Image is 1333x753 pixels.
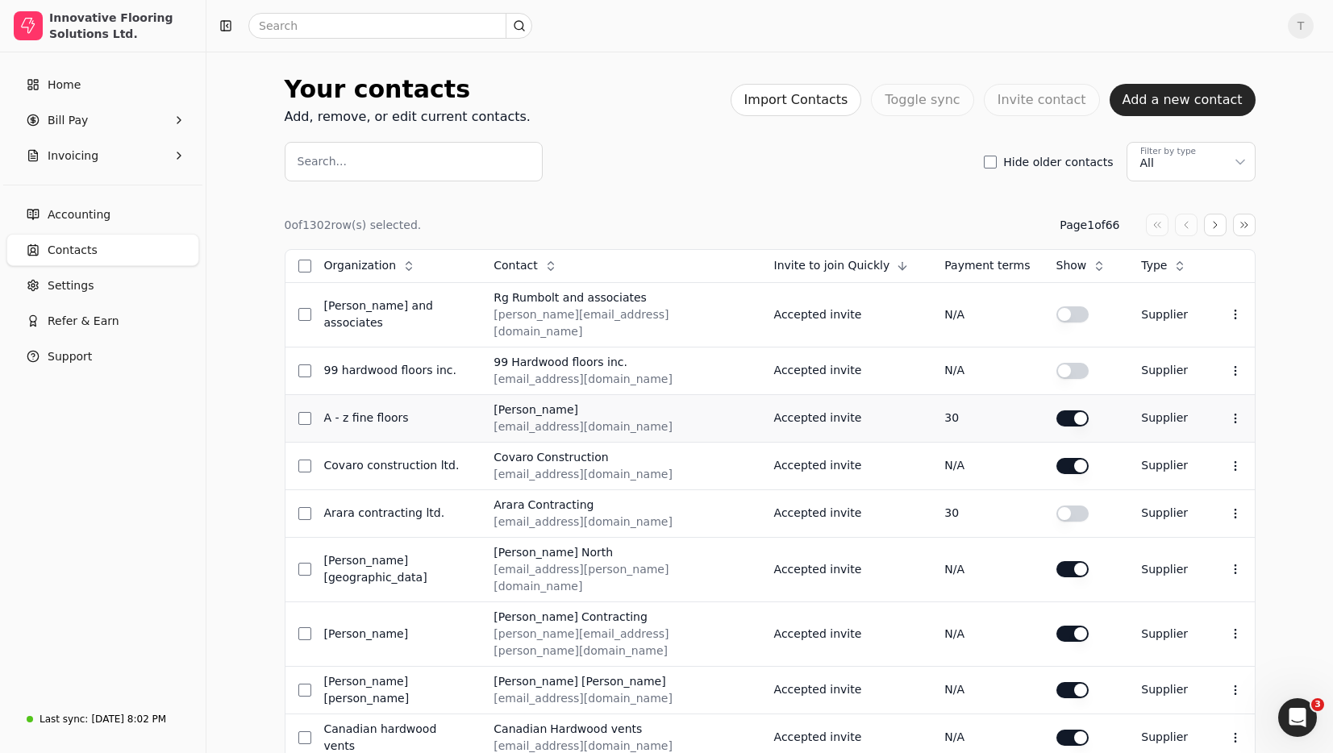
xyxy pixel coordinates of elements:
div: Rumbolt and Associates [512,289,647,306]
div: A - Z Fine Floors [324,410,469,426]
button: Bill Pay [6,104,199,136]
div: [PERSON_NAME] and Associates [324,297,469,331]
button: Select row [298,507,311,520]
button: Refer & Earn [6,305,199,337]
div: [EMAIL_ADDRESS][DOMAIN_NAME] [494,466,748,483]
div: Supplier [1141,561,1196,578]
a: Settings [6,269,199,302]
button: Select row [298,563,311,576]
span: Support [48,348,92,365]
iframe: Intercom live chat [1278,698,1317,737]
div: N/A [944,457,1030,474]
div: [PERSON_NAME][EMAIL_ADDRESS][DOMAIN_NAME] [494,306,748,340]
div: Payment terms [944,257,1030,274]
div: N/A [944,362,1030,379]
div: [PERSON_NAME][EMAIL_ADDRESS][PERSON_NAME][DOMAIN_NAME] [494,626,748,659]
div: [PERSON_NAME] [PERSON_NAME] [324,673,469,707]
div: North [581,544,613,561]
button: Select row [298,412,311,425]
button: Support [6,340,199,372]
div: [PERSON_NAME] [494,544,578,561]
div: Supplier [1141,410,1196,426]
div: Supplier [1141,362,1196,379]
div: N/A [944,306,1030,323]
div: 0 of 1302 row(s) selected. [285,217,422,234]
button: Select row [298,731,311,744]
span: Contact [494,257,537,274]
button: Select row [298,460,311,472]
span: Accounting [48,206,110,223]
div: COVARO CONSTRUCTION LTD. [324,457,469,474]
div: Accepted invite [774,306,919,323]
button: Type [1141,253,1196,279]
button: T [1288,13,1314,39]
div: Accepted invite [774,729,919,746]
div: [PERSON_NAME] [494,401,578,418]
span: Refer & Earn [48,313,119,330]
input: Search [248,13,532,39]
div: Arara Contracting Ltd. [324,505,469,522]
div: Canadian [494,721,547,738]
span: Show [1056,257,1087,274]
div: Accepted invite [774,626,919,643]
div: Contracting [528,497,594,514]
a: Accounting [6,198,199,231]
div: Innovative Flooring Solutions Ltd. [49,10,192,42]
button: Import Contacts [731,84,862,116]
button: Select row [298,627,311,640]
div: Supplier [1141,729,1196,746]
div: [PERSON_NAME] [494,673,578,690]
div: RG [494,289,509,306]
button: Contact [494,253,566,279]
button: Invoicing [6,139,199,172]
span: Invite to join Quickly [774,257,890,274]
span: Invoicing [48,148,98,164]
a: Last sync:[DATE] 8:02 PM [6,705,199,734]
span: Home [48,77,81,94]
button: Select row [298,364,311,377]
div: [EMAIL_ADDRESS][DOMAIN_NAME] [494,371,748,388]
span: Organization [324,257,397,274]
div: 99 [494,354,508,371]
div: CONSTRUCTION [537,449,609,466]
div: Page 1 of 66 [1060,217,1119,234]
a: Home [6,69,199,101]
span: 3 [1311,698,1324,711]
div: Last sync: [40,712,88,726]
div: Accepted invite [774,362,919,379]
span: Type [1141,257,1167,274]
div: [PERSON_NAME] [GEOGRAPHIC_DATA] [324,552,469,586]
div: N/A [944,729,1030,746]
label: Search... [298,153,347,170]
div: [EMAIL_ADDRESS][DOMAIN_NAME] [494,690,748,707]
button: Show [1056,253,1116,279]
div: Accepted invite [774,505,919,522]
div: Supplier [1141,626,1196,643]
div: [PERSON_NAME] [581,673,666,690]
div: Accepted invite [774,561,919,578]
button: Organization [324,253,426,279]
div: [EMAIL_ADDRESS][DOMAIN_NAME] [494,418,748,435]
span: Contacts [48,242,98,259]
div: N/A [944,681,1030,698]
div: 30 [944,505,1030,522]
div: [EMAIL_ADDRESS][DOMAIN_NAME] [494,514,748,530]
label: Hide older contacts [1003,156,1113,168]
div: Filter by type [1140,145,1196,158]
button: Select row [298,308,311,321]
div: Add, remove, or edit current contacts. [285,107,531,127]
div: Accepted invite [774,681,919,698]
div: Hardwood Vents [550,721,642,738]
div: Supplier [1141,505,1196,522]
div: Your contacts [285,71,531,107]
div: Accepted invite [774,410,919,426]
div: [PERSON_NAME] [494,609,578,626]
div: N/A [944,561,1030,578]
div: Supplier [1141,306,1196,323]
span: Bill Pay [48,112,88,129]
div: Accepted invite [774,457,919,474]
a: Contacts [6,234,199,266]
div: N/A [944,626,1030,643]
div: Supplier [1141,457,1196,474]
